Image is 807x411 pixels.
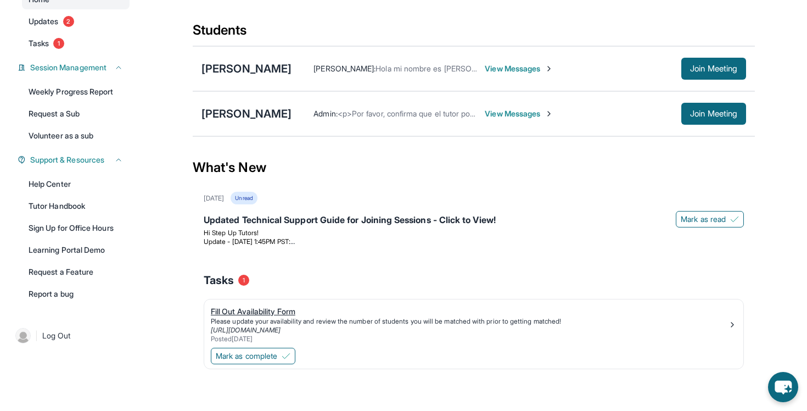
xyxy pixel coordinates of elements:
[193,143,755,192] div: What's New
[204,237,295,246] span: Update - [DATE] 1:45PM PST:
[676,211,744,227] button: Mark as read
[15,328,31,343] img: user-img
[22,12,130,31] a: Updates2
[216,351,277,362] span: Mark as complete
[63,16,74,27] span: 2
[313,109,337,118] span: Admin :
[22,126,130,146] a: Volunteer as a sub
[211,326,281,334] a: [URL][DOMAIN_NAME]
[35,329,38,342] span: |
[730,215,739,224] img: Mark as read
[201,106,292,121] div: [PERSON_NAME]
[22,174,130,194] a: Help Center
[22,284,130,304] a: Report a bug
[690,110,737,117] span: Join Meeting
[53,38,64,49] span: 1
[204,194,224,203] div: [DATE]
[545,64,553,73] img: Chevron-Right
[231,192,257,204] div: Unread
[681,58,746,80] button: Join Meeting
[26,62,123,73] button: Session Management
[681,103,746,125] button: Join Meeting
[30,62,107,73] span: Session Management
[26,154,123,165] button: Support & Resources
[204,299,743,346] a: Fill Out Availability FormPlease update your availability and review the number of students you w...
[22,196,130,216] a: Tutor Handbook
[211,335,728,343] div: Posted [DATE]
[211,317,728,326] div: Please update your availability and review the number of students you will be matched with prior ...
[11,324,130,348] a: |Log Out
[768,372,798,402] button: chat-button
[313,64,376,73] span: [PERSON_NAME] :
[22,82,130,102] a: Weekly Progress Report
[204,213,744,229] div: Updated Technical Support Guide for Joining Sessions - Click to View!
[204,273,234,288] span: Tasks
[681,214,726,225] span: Mark as read
[282,352,290,360] img: Mark as complete
[30,154,104,165] span: Support & Resources
[22,218,130,238] a: Sign Up for Office Hours
[338,109,744,118] span: <p>Por favor, confirma que el tutor podrá asistir a tu primera hora de reunión asignada antes de ...
[545,109,553,118] img: Chevron-Right
[22,240,130,260] a: Learning Portal Demo
[690,65,737,72] span: Join Meeting
[29,16,59,27] span: Updates
[42,330,71,341] span: Log Out
[22,262,130,282] a: Request a Feature
[193,21,755,46] div: Students
[22,34,130,53] a: Tasks1
[211,348,295,364] button: Mark as complete
[485,108,553,119] span: View Messages
[211,306,728,317] div: Fill Out Availability Form
[238,275,249,286] span: 1
[204,229,259,237] span: Hi Step Up Tutors!
[201,61,292,76] div: [PERSON_NAME]
[22,104,130,124] a: Request a Sub
[485,63,553,74] span: View Messages
[29,38,49,49] span: Tasks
